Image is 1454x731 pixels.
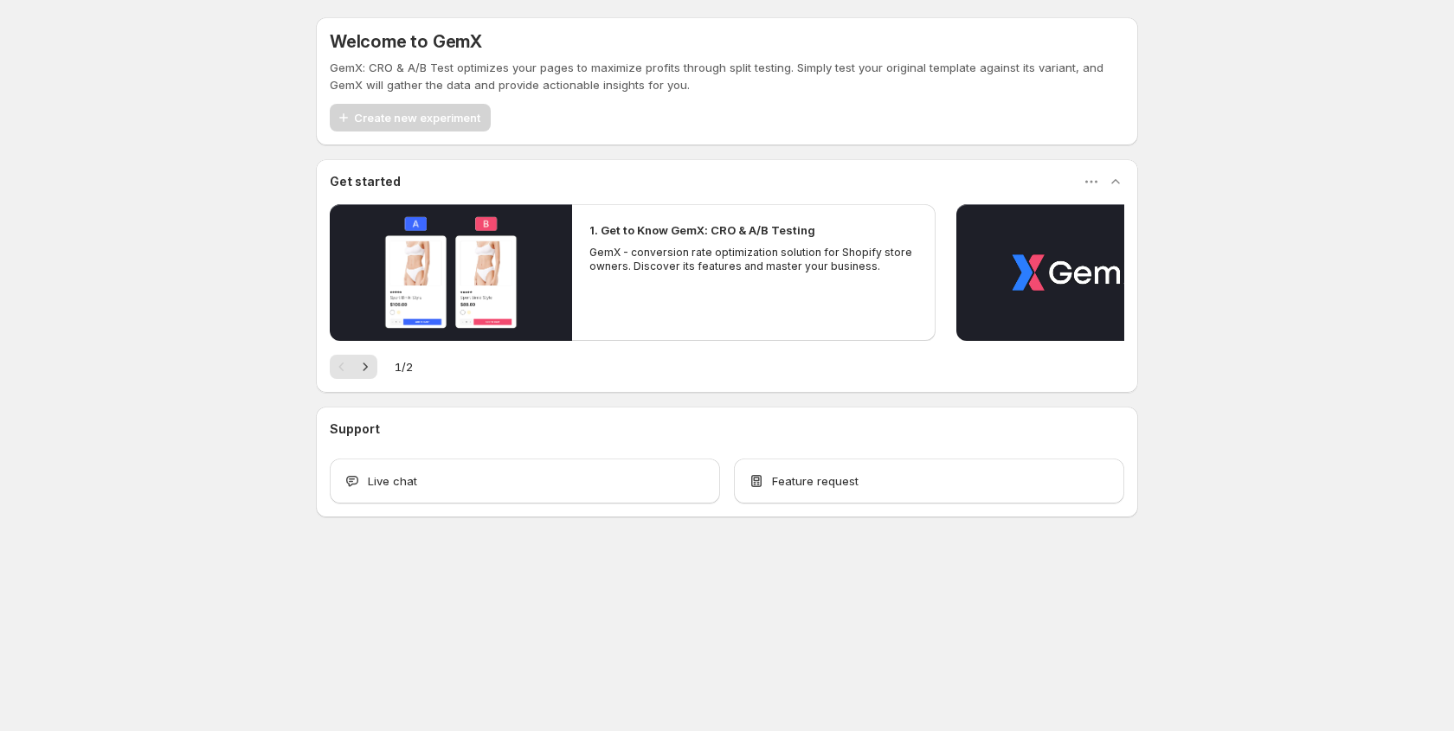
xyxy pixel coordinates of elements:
h3: Support [330,420,380,438]
nav: Pagination [330,355,377,379]
h3: Get started [330,173,401,190]
span: 1 / 2 [395,358,413,375]
span: Feature request [772,472,859,490]
p: GemX: CRO & A/B Test optimizes your pages to maximize profits through split testing. Simply test ... [330,59,1124,93]
span: Live chat [368,472,417,490]
p: GemX - conversion rate optimization solution for Shopify store owners. Discover its features and ... [589,246,918,273]
button: Play video [330,204,572,341]
h5: Welcome to GemX [330,31,482,52]
button: Next [353,355,377,379]
button: Play video [956,204,1199,341]
h2: 1. Get to Know GemX: CRO & A/B Testing [589,221,815,239]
